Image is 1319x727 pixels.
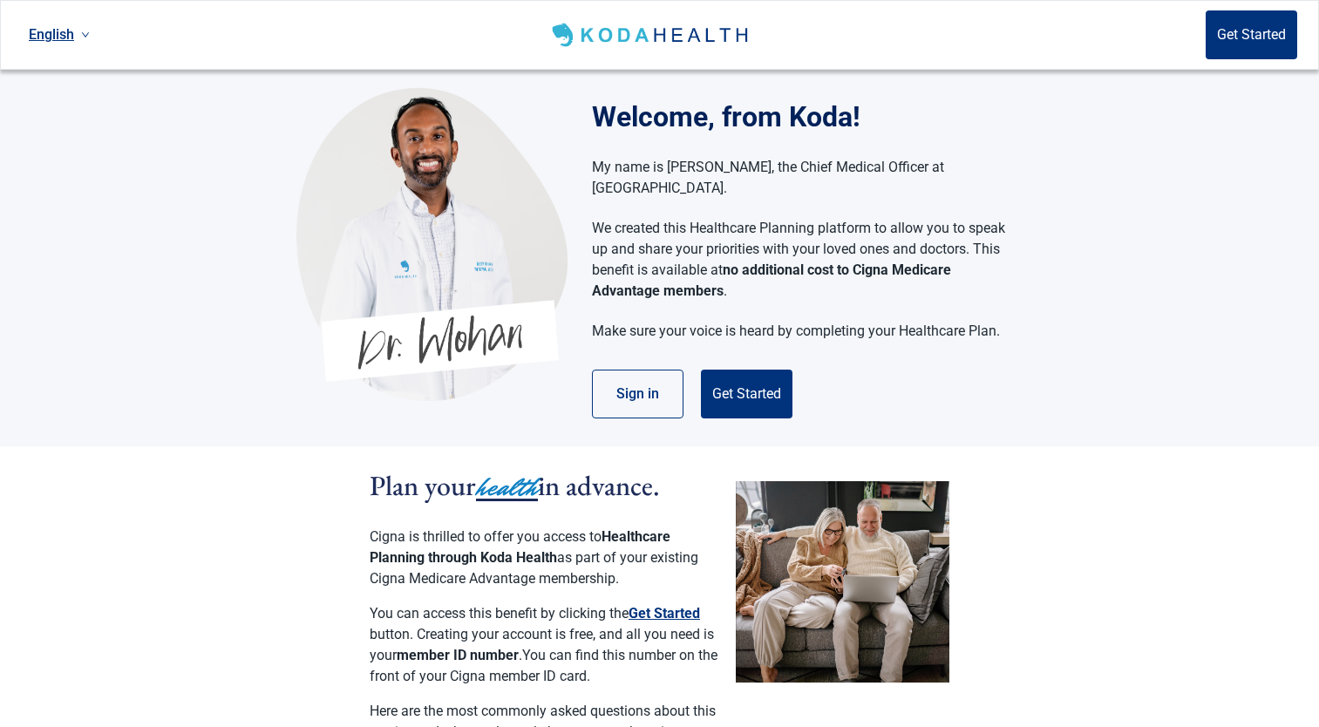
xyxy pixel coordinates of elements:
button: Get Started [629,603,700,624]
span: Plan your [370,467,476,504]
span: down [81,31,90,39]
span: Cigna is thrilled to offer you access to [370,528,602,545]
img: Koda Health [548,21,755,49]
p: Make sure your voice is heard by completing your Healthcare Plan. [592,321,1006,342]
span: health [476,468,538,506]
strong: member ID number [397,647,519,663]
img: Couple planning their healthcare together [736,481,949,683]
p: You can access this benefit by clicking the button. Creating your account is free, and all you ne... [370,603,718,687]
p: My name is [PERSON_NAME], the Chief Medical Officer at [GEOGRAPHIC_DATA]. [592,157,1006,199]
span: in advance. [538,467,660,504]
p: We created this Healthcare Planning platform to allow you to speak up and share your priorities w... [592,218,1006,302]
button: Get Started [701,370,792,418]
strong: no additional cost to Cigna Medicare Advantage members [592,262,951,299]
h1: Welcome, from Koda! [592,96,1023,138]
a: Current language: English [22,20,97,49]
button: Get Started [1206,10,1297,59]
img: Koda Health [296,87,568,401]
button: Sign in [592,370,683,418]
